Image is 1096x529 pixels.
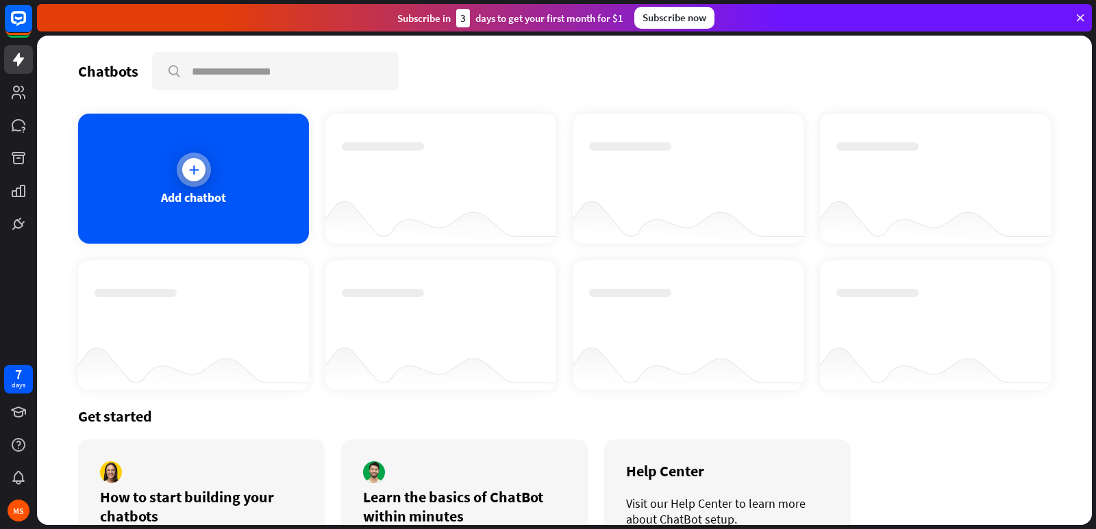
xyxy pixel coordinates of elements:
img: author [363,461,385,483]
div: Subscribe now [634,7,714,29]
div: 3 [456,9,470,27]
div: Subscribe in days to get your first month for $1 [397,9,623,27]
button: Open LiveChat chat widget [11,5,52,47]
div: Visit our Help Center to learn more about ChatBot setup. [626,495,829,527]
div: 7 [15,368,22,380]
div: Learn the basics of ChatBot within minutes [363,487,566,526]
div: days [12,380,25,390]
div: How to start building your chatbots [100,487,303,526]
div: Chatbots [78,62,138,81]
a: 7 days [4,365,33,393]
div: MS [8,500,29,521]
img: author [100,461,122,483]
div: Get started [78,407,1051,426]
div: Help Center [626,461,829,480]
div: Add chatbot [161,190,226,205]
